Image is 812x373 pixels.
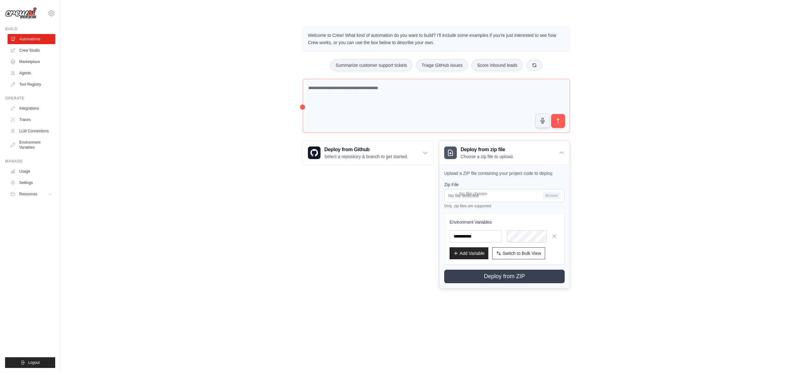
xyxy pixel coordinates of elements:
[444,270,565,283] button: Deploy from ZIP
[5,357,55,368] button: Logout
[8,68,55,78] a: Agents
[444,204,565,209] p: Only .zip files are supported
[472,59,523,71] button: Score inbound leads
[308,32,565,46] p: Welcome to Crew! What kind of automation do you want to build? I'll include some examples if you'...
[28,360,40,365] span: Logout
[5,96,55,101] div: Operate
[416,59,468,71] button: Triage GitHub issues
[461,153,514,160] p: Choose a zip file to upload.
[8,103,55,113] a: Integrations
[492,247,545,259] button: Switch to Bulk View
[444,189,565,202] input: No file selected Browse
[8,57,55,67] a: Marketplace
[8,126,55,136] a: LLM Connections
[8,137,55,152] a: Environment Variables
[5,159,55,164] div: Manage
[8,115,55,125] a: Traces
[461,146,514,153] h3: Deploy from zip file
[324,153,408,160] p: Select a repository & branch to get started.
[450,247,488,259] button: Add Variable
[450,219,559,225] h3: Environment Variables
[324,146,408,153] h3: Deploy from Github
[330,59,412,71] button: Summarize customer support tickets
[8,79,55,89] a: Tool Registry
[8,45,55,55] a: Crew Studio
[19,192,37,197] span: Resources
[5,7,37,19] img: Logo
[8,178,55,188] a: Settings
[444,170,565,176] p: Upload a ZIP file containing your project code to deploy.
[8,189,55,199] button: Resources
[8,34,55,44] a: Automations
[8,166,55,176] a: Usage
[444,181,565,188] label: Zip File
[5,26,55,32] div: Build
[503,250,541,256] span: Switch to Bulk View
